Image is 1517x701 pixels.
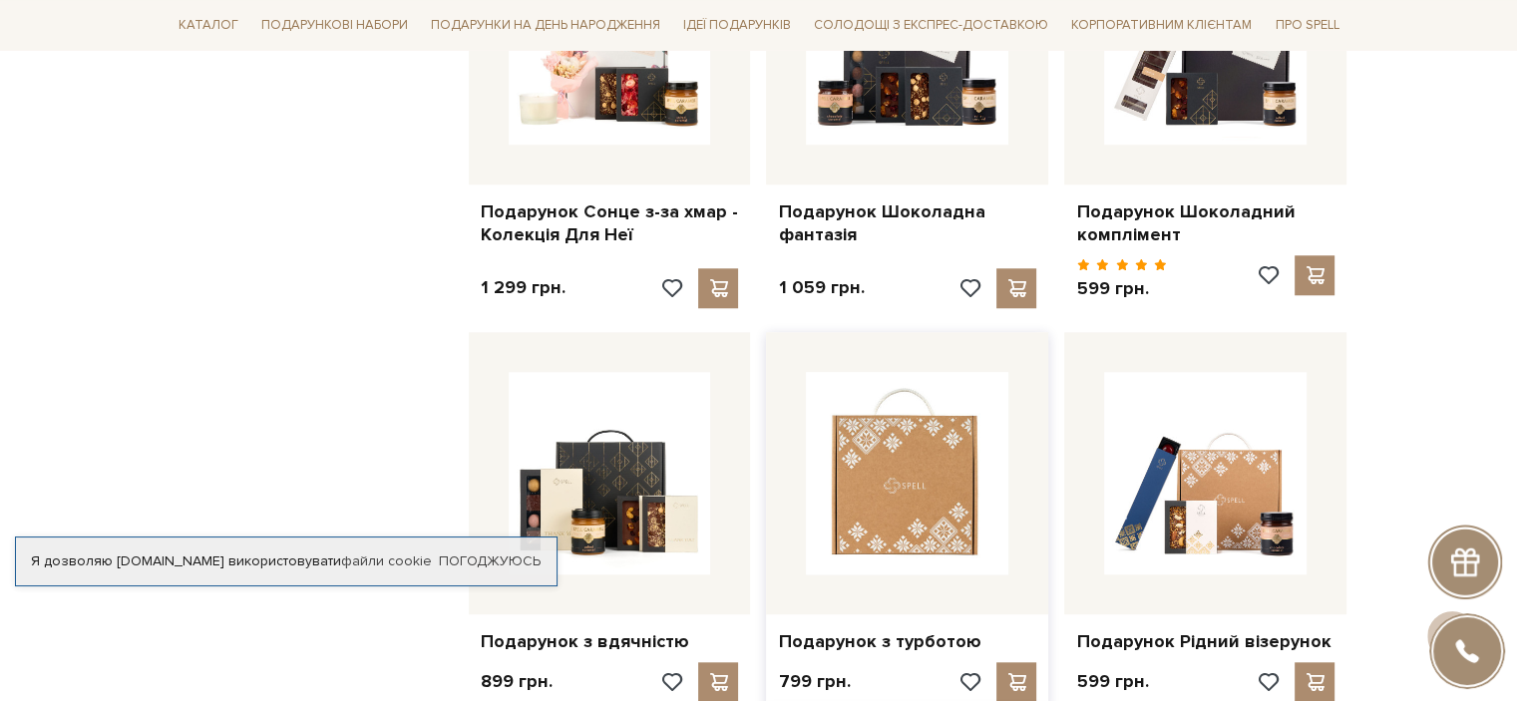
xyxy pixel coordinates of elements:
[171,10,246,41] span: Каталог
[778,200,1036,247] a: Подарунок Шоколадна фантазія
[1267,10,1346,41] span: Про Spell
[481,200,739,247] a: Подарунок Сонце з-за хмар - Колекція Для Неї
[16,552,557,570] div: Я дозволяю [DOMAIN_NAME] використовувати
[1076,630,1334,653] a: Подарунок Рідний візерунок
[806,8,1056,42] a: Солодощі з експрес-доставкою
[1063,8,1260,42] a: Корпоративним клієнтам
[1076,200,1334,247] a: Подарунок Шоколадний комплімент
[481,276,566,299] p: 1 299 грн.
[806,372,1008,574] img: Подарунок з турботою
[423,10,668,41] span: Подарунки на День народження
[253,10,416,41] span: Подарункові набори
[341,552,432,569] a: файли cookie
[778,276,864,299] p: 1 059 грн.
[778,630,1036,653] a: Подарунок з турботою
[1076,670,1148,693] p: 599 грн.
[481,670,553,693] p: 899 грн.
[481,630,739,653] a: Подарунок з вдячністю
[1076,277,1167,300] p: 599 грн.
[675,10,799,41] span: Ідеї подарунків
[439,552,541,570] a: Погоджуюсь
[778,670,850,693] p: 799 грн.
